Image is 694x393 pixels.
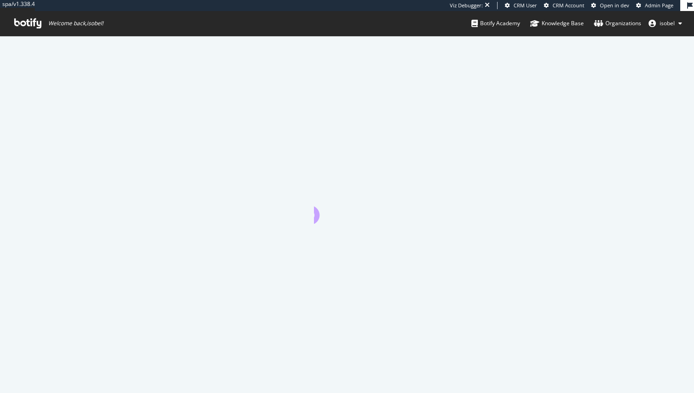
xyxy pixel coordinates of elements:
[544,2,584,9] a: CRM Account
[471,11,520,36] a: Botify Academy
[645,2,673,9] span: Admin Page
[514,2,537,9] span: CRM User
[594,19,641,28] div: Organizations
[553,2,584,9] span: CRM Account
[636,2,673,9] a: Admin Page
[530,11,584,36] a: Knowledge Base
[594,11,641,36] a: Organizations
[600,2,629,9] span: Open in dev
[591,2,629,9] a: Open in dev
[530,19,584,28] div: Knowledge Base
[450,2,483,9] div: Viz Debugger:
[314,191,380,224] div: animation
[505,2,537,9] a: CRM User
[48,20,103,27] span: Welcome back, isobel !
[471,19,520,28] div: Botify Academy
[660,19,675,27] span: isobel
[641,16,689,31] button: isobel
